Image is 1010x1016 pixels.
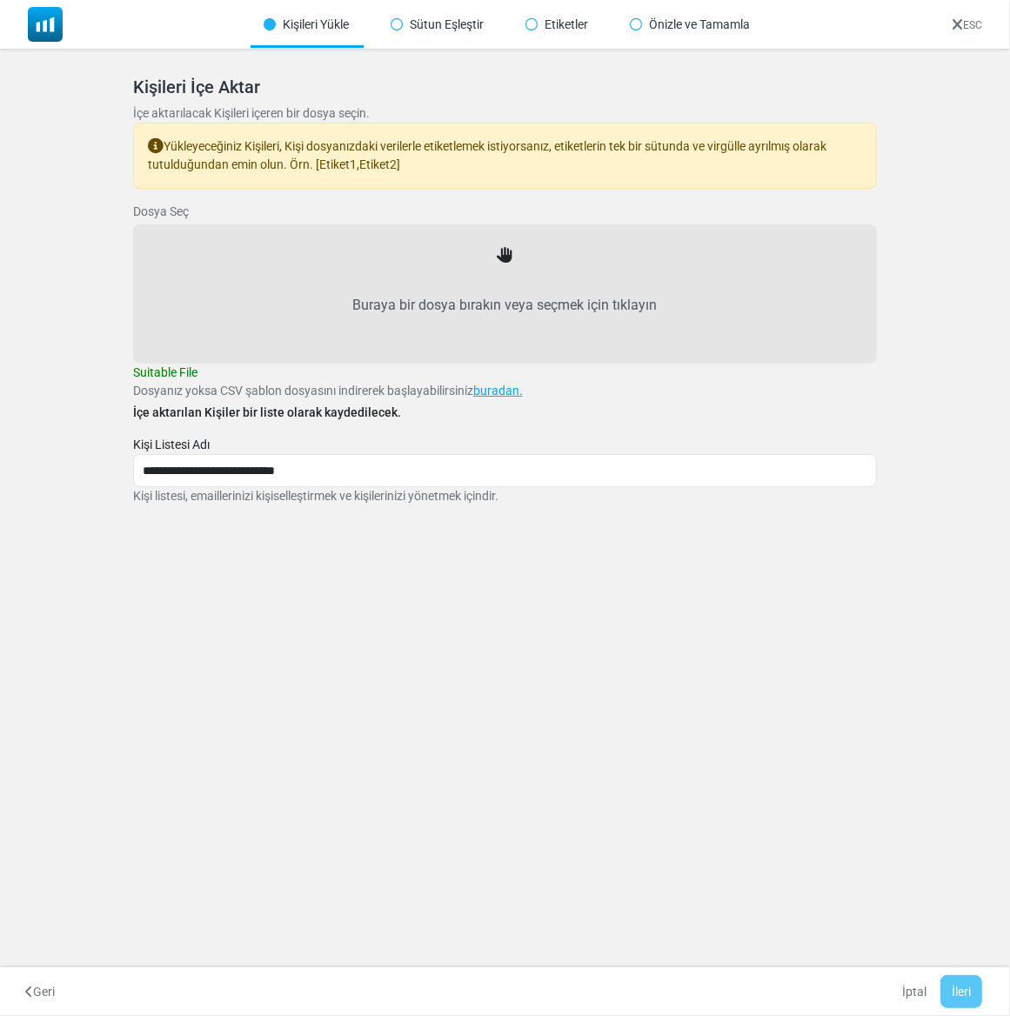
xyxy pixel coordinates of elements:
[952,19,982,31] a: ESC
[133,203,189,221] label: Dosya Seç
[617,2,765,48] div: Önizle ve Tamamla
[28,7,63,42] img: mailsoftly_icon_blue_white.svg
[133,77,877,97] h5: Kişileri İçe Aktar
[251,2,364,48] div: Kişileri Yükle
[378,2,498,48] div: Sütun Eşleştir
[14,975,66,1008] button: Geri
[152,267,858,344] label: Buraya bir dosya bırakın veya seçmek için tıklayın
[891,975,938,1008] a: İptal
[473,384,523,398] a: buradan.
[133,436,210,454] label: Kişi Listesi Adı
[133,404,401,422] label: İçe aktarılan Kişiler bir liste olarak kaydedilecek.
[133,104,877,123] p: İçe aktarılacak Kişileri içeren bir dosya seçin.
[512,2,603,48] div: Etiketler
[133,382,877,400] p: Dosyanız yoksa CSV şablon dosyasını indirerek başlayabilirsiniz
[133,123,877,189] div: Yükleyeceğiniz Kişileri, Kişi dosyanızdaki verilerle etiketlemek istiyorsanız, etiketlerin tek bi...
[133,487,877,505] p: Kişi listesi, emaillerinizi kişiselleştirmek ve kişilerinizi yönetmek içindir.
[133,365,197,379] span: Suitable File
